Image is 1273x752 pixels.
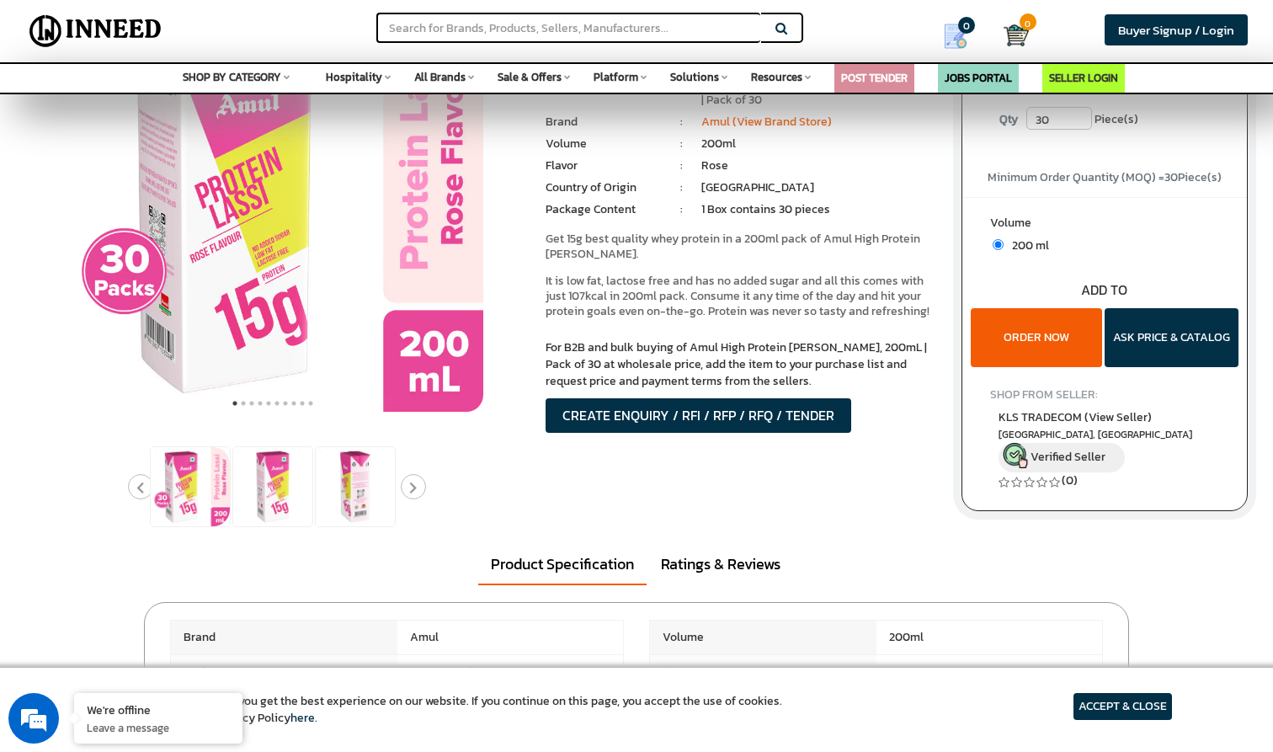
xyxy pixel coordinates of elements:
[88,94,283,116] div: Leave a message
[546,339,936,390] p: For B2B and bulk buying of Amul High Protein [PERSON_NAME], 200mL | Pack of 30 at wholesale price...
[248,395,256,412] button: 3
[273,395,281,412] button: 6
[958,17,975,34] span: 0
[326,69,382,85] span: Hospitality
[1073,693,1172,720] article: ACCEPT & CLOSE
[256,395,264,412] button: 4
[999,428,1210,442] span: East Delhi
[101,693,782,727] article: We use cookies to ensure you get the best experience on our website. If you continue on this page...
[281,395,290,412] button: 7
[247,519,306,541] em: Submit
[1062,472,1078,489] a: (0)
[1020,13,1036,30] span: 0
[920,17,1003,56] a: my Quotes 0
[414,69,466,85] span: All Brands
[594,69,638,85] span: Platform
[546,201,663,218] li: Package Content
[546,274,936,319] p: It is low fat, lactose free and has no added sugar and all this comes with just 107kcal in 200ml ...
[401,474,426,499] button: Next
[290,395,298,412] button: 8
[132,441,214,453] em: Driven by SalesIQ
[663,114,701,131] li: :
[35,212,294,382] span: We are offline. Please leave us a message.
[663,136,701,152] li: :
[701,201,935,218] li: 1 Box contains 30 pieces
[276,8,317,49] div: Minimize live chat window
[87,720,230,735] p: Leave a message
[1105,14,1248,45] a: Buyer Signup / Login
[1164,168,1178,186] span: 30
[290,709,315,727] a: here
[701,179,935,196] li: [GEOGRAPHIC_DATA]
[841,70,908,86] a: POST TENDER
[116,442,128,452] img: salesiqlogo_leal7QplfZFryJ6FIlVepeu7OftD7mt8q6exU6-34PB8prfIgodN67KcxXM9Y7JQ_.png
[876,621,1103,654] span: 200ml
[171,621,397,654] span: Brand
[306,395,315,412] button: 10
[29,101,71,110] img: logo_Zg8I0qSkbAqR2WFHt3p6CTuqpyXMFPubPcD2OT02zFN43Cy9FUNNG3NEPhM_Q1qe_.png
[1004,23,1029,48] img: Cart
[701,136,935,152] li: 200ml
[663,201,701,218] li: :
[1118,20,1234,40] span: Buyer Signup / Login
[663,179,701,196] li: :
[943,24,968,49] img: Show My Quotes
[397,621,624,654] span: Amul
[650,655,876,689] span: Flavor
[701,157,935,174] li: Rose
[546,136,663,152] li: Volume
[233,447,312,526] img: Amul High Protein Rose Lassi, 200mL
[183,69,281,85] span: SHOP BY CATEGORY
[1004,17,1016,54] a: Cart 0
[546,179,663,196] li: Country of Origin
[376,13,760,43] input: Search for Brands, Products, Sellers, Manufacturers...
[1031,448,1105,466] span: Verified Seller
[1095,107,1138,132] span: Piece(s)
[478,545,647,585] a: Product Specification
[264,395,273,412] button: 5
[546,114,663,131] li: Brand
[151,447,230,526] img: Amul High Protein Rose Lassi, 200mL
[298,395,306,412] button: 9
[876,655,1103,689] span: Rose
[546,398,851,433] button: CREATE ENQUIRY / RFI / RFP / RFQ / TENDER
[397,655,624,689] span: 1 Box contains 30 pieces
[751,69,802,85] span: Resources
[1049,70,1118,86] a: SELLER LOGIN
[670,69,719,85] span: Solutions
[87,701,230,717] div: We're offline
[650,621,876,654] span: Volume
[945,70,1012,86] a: JOBS PORTAL
[1105,308,1238,367] button: ASK PRICE & CATALOG
[648,545,793,584] a: Ratings & Reviews
[990,215,1218,236] label: Volume
[239,395,248,412] button: 2
[316,447,395,526] img: Amul High Protein Rose Lassi, 200mL
[701,113,832,131] a: Amul (View Brand Store)
[8,460,321,519] textarea: Type your message and click 'Submit'
[999,408,1152,426] span: KLS TRADECOM
[23,10,168,52] img: Inneed.Market
[990,388,1218,401] h4: SHOP FROM SELLER:
[991,107,1026,132] label: Qty
[971,308,1102,367] button: ORDER NOW
[1003,443,1028,468] img: inneed-verified-seller-icon.png
[999,408,1210,472] a: KLS TRADECOM (View Seller) [GEOGRAPHIC_DATA], [GEOGRAPHIC_DATA] Verified Seller
[1004,237,1049,254] span: 200 ml
[546,157,663,174] li: Flavor
[988,168,1222,186] span: Minimum Order Quantity (MOQ) = Piece(s)
[498,69,562,85] span: Sale & Offers
[962,280,1248,300] div: ADD TO
[663,157,701,174] li: :
[171,655,397,689] span: Package Content
[231,395,239,412] button: 1
[128,474,153,499] button: Previous
[546,232,936,262] p: Get 15g best quality whey protein in a 200ml pack of Amul High Protein [PERSON_NAME].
